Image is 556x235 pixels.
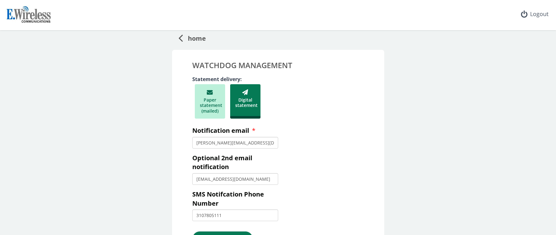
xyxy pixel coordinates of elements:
span: Notification email [192,126,249,135]
span: SMS Notifcation Phone Number [192,190,264,208]
span: home [183,32,206,43]
span: Statement delivery: [192,76,244,83]
span: Optional 2nd email notification [192,154,252,171]
div: Digital statement [230,84,260,119]
div: WATCHDOG MANAGEMENT [192,60,364,71]
div: Paper statement (mailed) [195,84,225,119]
